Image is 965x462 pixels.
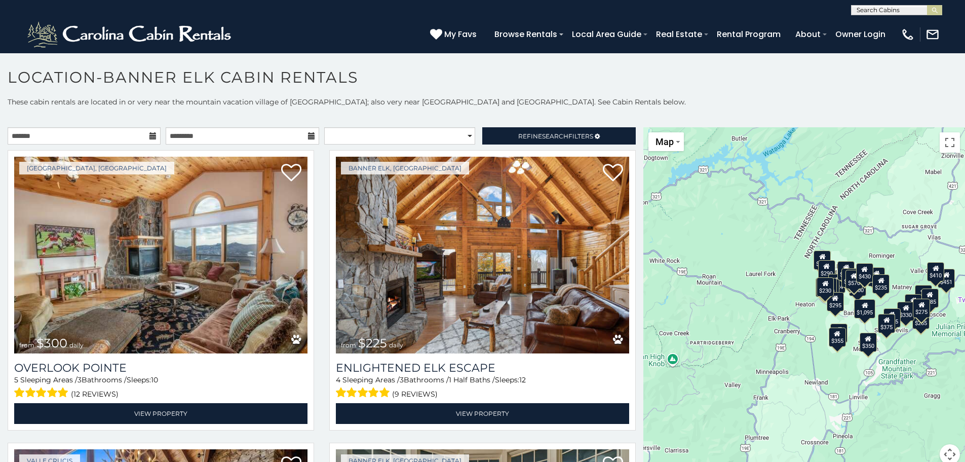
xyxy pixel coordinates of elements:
[828,274,845,293] div: $424
[336,403,629,424] a: View Property
[341,341,356,349] span: from
[883,308,901,327] div: $305
[71,387,119,401] span: (12 reviews)
[878,314,896,333] div: $375
[36,336,67,350] span: $300
[336,157,629,353] img: 1714399476_thumbnail.jpeg
[940,132,960,153] button: Toggle fullscreen view
[816,278,833,297] div: $305
[856,263,873,282] div: $430
[838,261,855,280] div: $535
[336,157,629,353] a: from $225 daily
[25,19,236,50] img: White-1-2.png
[341,162,469,174] a: Banner Elk, [GEOGRAPHIC_DATA]
[651,25,707,43] a: Real Estate
[938,268,955,288] div: $451
[389,341,403,349] span: daily
[913,298,931,317] div: $275
[830,25,891,43] a: Owner Login
[336,375,340,384] span: 4
[928,262,945,281] div: $410
[925,27,940,42] img: mail-regular-white.png
[921,288,939,307] div: $485
[567,25,646,43] a: Local Area Guide
[873,274,890,293] div: $235
[845,269,863,289] div: $570
[400,375,404,384] span: 3
[281,163,301,184] a: Add to favorites
[430,28,479,41] a: My Favs
[518,132,593,140] span: Refine Filters
[14,375,18,384] span: 5
[712,25,786,43] a: Rental Program
[14,361,307,375] a: Overlook Pointe
[842,268,859,288] div: $460
[817,277,834,296] div: $230
[358,336,387,350] span: $225
[603,163,623,184] a: Add to favorites
[489,25,562,43] a: Browse Rentals
[151,375,158,384] span: 10
[392,387,438,401] span: (9 reviews)
[336,375,629,401] div: Sleeping Areas / Bathrooms / Sleeps:
[482,127,635,145] a: RefineSearchFilters
[519,375,526,384] span: 12
[898,302,915,321] div: $330
[444,28,477,41] span: My Favs
[860,333,877,352] div: $350
[827,292,844,311] div: $295
[905,294,922,313] div: $400
[829,327,846,346] div: $355
[868,267,885,287] div: $235
[19,341,34,349] span: from
[14,403,307,424] a: View Property
[78,375,82,384] span: 3
[901,27,915,42] img: phone-regular-white.png
[831,324,848,343] div: $225
[14,157,307,353] a: from $300 daily
[14,157,307,353] img: 1714395339_thumbnail.jpeg
[336,361,629,375] a: Enlightened Elk Escape
[19,162,174,174] a: [GEOGRAPHIC_DATA], [GEOGRAPHIC_DATA]
[912,310,930,329] div: $265
[915,285,933,304] div: $400
[14,375,307,401] div: Sleeping Areas / Bathrooms / Sleeps:
[648,132,684,151] button: Change map style
[69,341,84,349] span: daily
[790,25,826,43] a: About
[449,375,495,384] span: 1 Half Baths /
[814,250,831,269] div: $720
[855,299,876,318] div: $1,095
[655,136,674,147] span: Map
[849,277,866,296] div: $300
[542,132,568,140] span: Search
[818,260,835,279] div: $290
